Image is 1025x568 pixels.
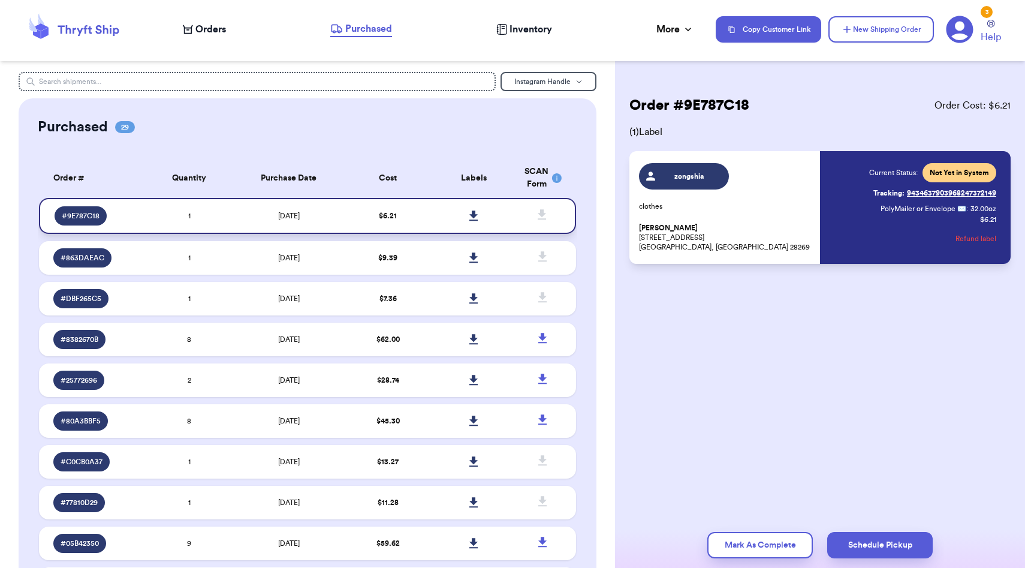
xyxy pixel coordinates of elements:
[955,226,996,252] button: Refund label
[378,254,397,262] span: $ 9.39
[510,22,552,37] span: Inventory
[376,336,400,343] span: $ 62.00
[377,377,399,384] span: $ 28.74
[19,72,496,91] input: Search shipments...
[61,539,99,548] span: # 05B42350
[61,253,104,263] span: # 863DAEAC
[379,212,397,220] span: $ 6.21
[629,96,749,115] h2: Order # 9E787C18
[378,499,399,506] span: $ 11.28
[187,540,191,547] span: 9
[61,457,103,467] span: # C0CB0A37
[39,158,146,198] th: Order #
[330,22,392,37] a: Purchased
[970,204,996,214] span: 32.00 oz
[828,16,934,43] button: New Shipping Order
[345,22,392,36] span: Purchased
[639,223,813,252] p: [STREET_ADDRESS] [GEOGRAPHIC_DATA], [GEOGRAPHIC_DATA] 28269
[115,121,135,133] span: 29
[183,22,226,37] a: Orders
[980,215,996,224] p: $ 6.21
[707,532,813,558] button: Mark As Complete
[981,20,1001,44] a: Help
[278,212,300,220] span: [DATE]
[873,188,905,198] span: Tracking:
[981,6,993,18] div: 3
[930,168,989,178] span: Not Yet in System
[827,532,933,558] button: Schedule Pickup
[946,16,973,43] a: 3
[188,295,191,302] span: 1
[187,336,191,343] span: 8
[188,499,191,506] span: 1
[716,16,821,43] button: Copy Customer Link
[188,458,191,465] span: 1
[881,205,966,212] span: PolyMailer or Envelope ✉️
[278,377,300,384] span: [DATE]
[187,417,191,425] span: 8
[496,22,552,37] a: Inventory
[195,22,226,37] span: Orders
[514,78,571,85] span: Instagram Handle
[379,295,397,302] span: $ 7.36
[61,294,101,303] span: # DBF265C5
[278,458,300,465] span: [DATE]
[501,72,596,91] button: Instagram Handle
[873,184,996,203] a: Tracking:9434637903968247372149
[38,118,108,137] h2: Purchased
[146,158,232,198] th: Quantity
[278,295,300,302] span: [DATE]
[278,540,300,547] span: [DATE]
[661,172,718,181] span: zongshia
[524,166,562,191] div: SCAN Form
[981,30,1001,44] span: Help
[61,335,98,344] span: # 8382670B
[188,377,191,384] span: 2
[62,211,100,221] span: # 9E787C18
[232,158,345,198] th: Purchase Date
[278,499,300,506] span: [DATE]
[61,416,101,426] span: # 80A3BBF5
[61,498,98,507] span: # 77810D29
[869,168,918,178] span: Current Status:
[376,540,400,547] span: $ 59.62
[934,98,1011,113] span: Order Cost: $ 6.21
[345,158,431,198] th: Cost
[639,224,698,233] span: [PERSON_NAME]
[629,125,1011,139] span: ( 1 ) Label
[656,22,694,37] div: More
[431,158,517,198] th: Labels
[278,254,300,262] span: [DATE]
[278,417,300,425] span: [DATE]
[61,375,97,385] span: # 25772696
[966,204,968,214] span: :
[188,254,191,262] span: 1
[188,212,191,220] span: 1
[278,336,300,343] span: [DATE]
[639,202,813,211] p: clothes
[377,458,399,465] span: $ 13.27
[376,417,400,425] span: $ 45.30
